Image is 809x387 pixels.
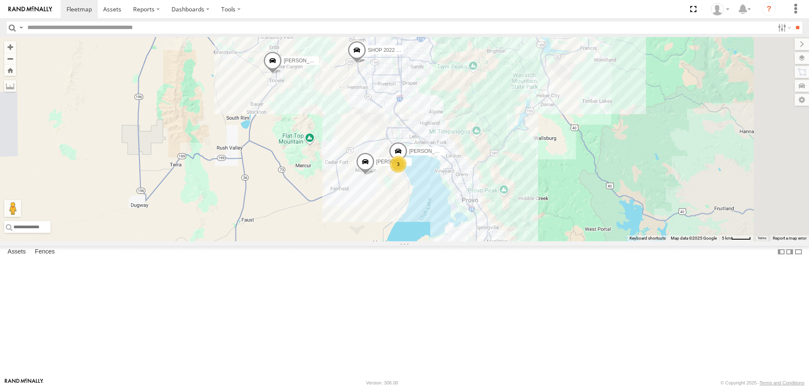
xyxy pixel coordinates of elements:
span: [PERSON_NAME] 2017 F150 [409,148,476,154]
span: [PERSON_NAME] 2020 F350 GT2 [284,58,362,64]
div: Allen Bauer [708,3,732,16]
button: Keyboard shortcuts [630,235,666,241]
label: Assets [3,246,30,258]
a: Terms and Conditions [760,380,804,385]
i: ? [762,3,776,16]
button: Zoom out [4,53,16,64]
div: © Copyright 2025 - [721,380,804,385]
label: Dock Summary Table to the Left [777,246,785,258]
span: [PERSON_NAME] 2014 Chevy [376,159,446,165]
span: 5 km [722,236,731,240]
div: Version: 306.00 [366,380,398,385]
label: Search Query [18,21,24,34]
span: Map data ©2025 Google [671,236,717,240]
span: SHOP 2022 F150 [368,47,408,53]
img: rand-logo.svg [8,6,52,12]
button: Drag Pegman onto the map to open Street View [4,200,21,217]
label: Measure [4,80,16,92]
label: Search Filter Options [774,21,793,34]
label: Fences [31,246,59,258]
button: Zoom Home [4,64,16,76]
label: Dock Summary Table to the Right [785,246,794,258]
a: Report a map error [773,236,806,240]
label: Map Settings [795,94,809,106]
div: 3 [390,156,407,173]
button: Zoom in [4,41,16,53]
label: Hide Summary Table [794,246,803,258]
a: Terms (opens in new tab) [758,237,766,240]
button: Map Scale: 5 km per 43 pixels [719,235,753,241]
a: Visit our Website [5,379,43,387]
